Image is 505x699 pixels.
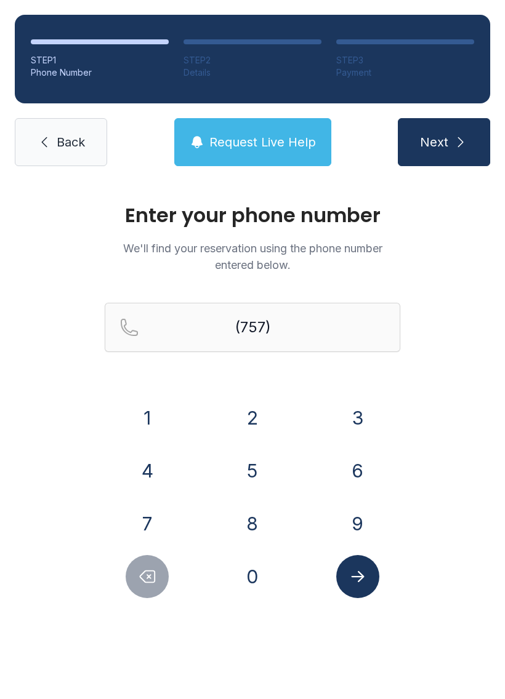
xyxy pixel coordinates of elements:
button: 0 [231,555,274,598]
span: Request Live Help [209,134,316,151]
div: STEP 1 [31,54,169,66]
button: 7 [126,502,169,545]
div: STEP 3 [336,54,474,66]
h1: Enter your phone number [105,206,400,225]
button: 9 [336,502,379,545]
div: STEP 2 [184,54,321,66]
span: Back [57,134,85,151]
button: 1 [126,396,169,439]
div: Payment [336,66,474,79]
input: Reservation phone number [105,303,400,352]
button: 3 [336,396,379,439]
div: Phone Number [31,66,169,79]
button: Submit lookup form [336,555,379,598]
div: Details [184,66,321,79]
span: Next [420,134,448,151]
p: We'll find your reservation using the phone number entered below. [105,240,400,273]
button: Delete number [126,555,169,598]
button: 6 [336,449,379,492]
button: 4 [126,449,169,492]
button: 5 [231,449,274,492]
button: 2 [231,396,274,439]
button: 8 [231,502,274,545]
